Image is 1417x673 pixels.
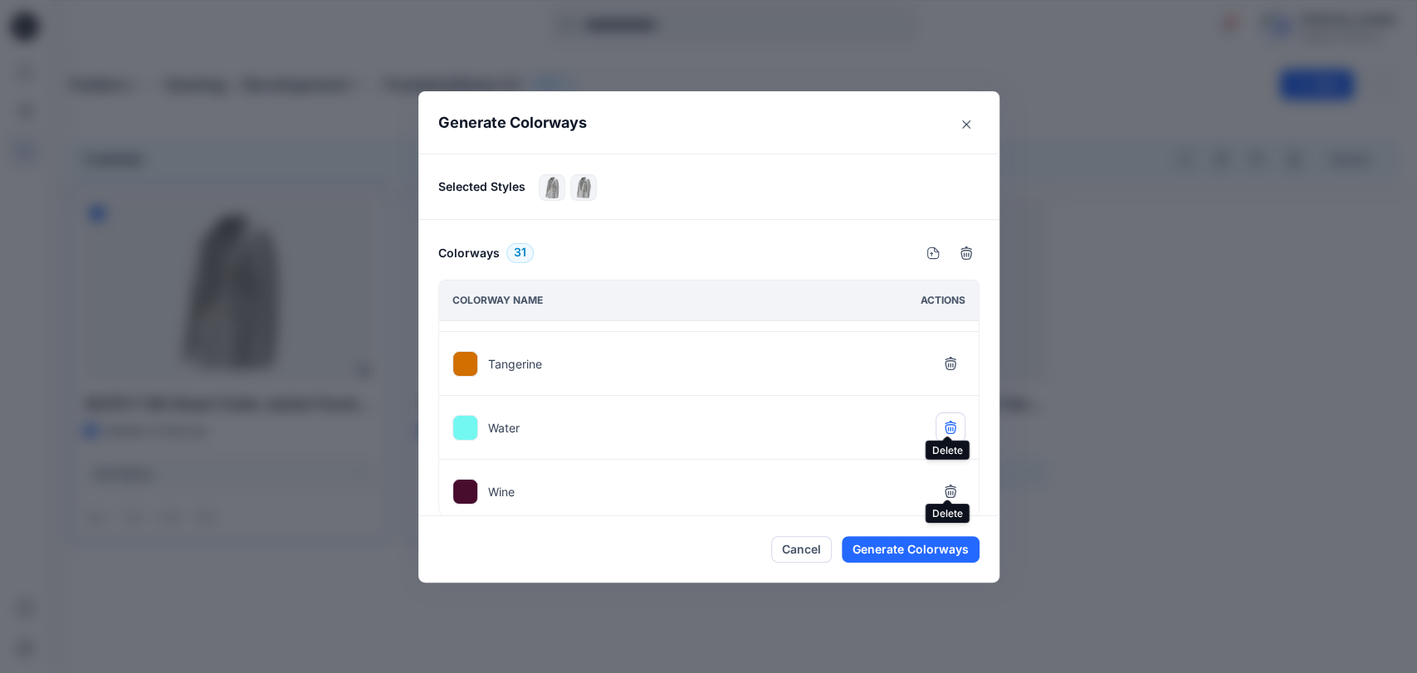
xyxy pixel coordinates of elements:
p: Colorway name [452,292,543,310]
span: 31 [514,243,526,263]
p: Water [488,419,520,436]
h6: Colorways [438,243,500,263]
img: 18370 F DB Shawl Collar Jacket Fountainebleau LV [540,175,564,200]
button: Cancel [771,536,832,563]
img: 15563 M DB Shawl Collar Jacket Fountainbleau LV [571,175,596,200]
button: Generate Colorways [842,536,980,563]
p: Actions [921,292,965,310]
header: Generate Colorways [418,91,999,154]
p: Wine [488,483,515,500]
button: Close [953,111,980,138]
p: Tangerine [488,355,542,373]
p: Selected Styles [438,178,525,195]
